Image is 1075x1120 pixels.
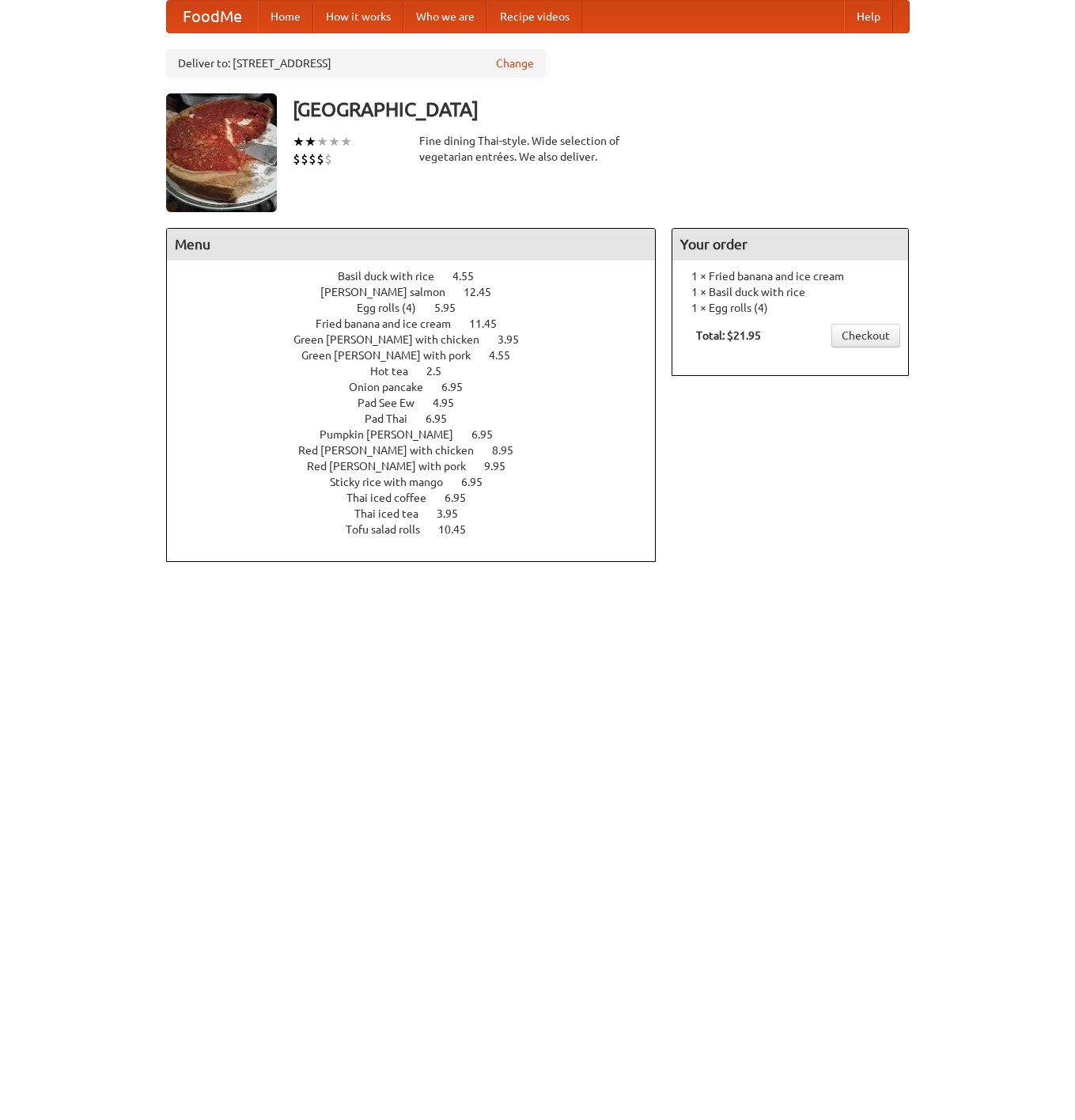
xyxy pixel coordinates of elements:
[298,444,543,457] a: Red [PERSON_NAME] with chicken 8.95
[338,270,450,283] span: Basil duck with rice
[340,133,352,150] li: ★
[358,397,430,409] span: Pad See Ew
[365,412,476,425] a: Pad Thai 6.95
[346,523,495,536] a: Tofu salad rolls 10.45
[293,333,495,346] span: Green [PERSON_NAME] with chicken
[301,349,539,362] a: Green [PERSON_NAME] with pork 4.55
[438,523,482,536] span: 10.45
[167,1,258,32] a: FoodMe
[365,412,423,425] span: Pad Thai
[358,397,483,409] a: Pad See Ew 4.95
[464,286,507,298] span: 12.45
[320,286,461,298] span: [PERSON_NAME] salmon
[403,1,487,32] a: Who we are
[324,150,332,168] li: $
[471,428,509,441] span: 6.95
[307,460,535,473] a: Red [PERSON_NAME] with pork 9.95
[328,133,340,150] li: ★
[316,133,328,150] li: ★
[298,444,490,457] span: Red [PERSON_NAME] with chicken
[167,229,656,260] h4: Menu
[445,492,482,504] span: 6.95
[301,150,308,168] li: $
[434,302,471,314] span: 5.95
[370,365,471,378] a: Hot tea 2.5
[349,381,492,393] a: Onion pancake 6.95
[696,329,761,342] b: Total: $21.95
[426,365,457,378] span: 2.5
[166,49,546,78] div: Deliver to: [STREET_ADDRESS]
[330,476,512,488] a: Sticky rice with mango 6.95
[357,302,485,314] a: Egg rolls (4) 5.95
[316,317,467,330] span: Fried banana and ice cream
[426,412,463,425] span: 6.95
[437,507,474,520] span: 3.95
[346,492,495,504] a: Thai iced coffee 6.95
[680,268,900,284] li: 1 × Fried banana and ice cream
[346,492,442,504] span: Thai iced coffee
[419,133,657,165] div: Fine dining Thai-style. Wide selection of vegetarian entrées. We also deliver.
[680,284,900,300] li: 1 × Basil duck with rice
[492,444,529,457] span: 8.95
[357,302,432,314] span: Egg rolls (4)
[320,428,469,441] span: Pumpkin [PERSON_NAME]
[484,460,521,473] span: 9.95
[316,150,324,168] li: $
[338,270,503,283] a: Basil duck with rice 4.55
[680,300,900,316] li: 1 × Egg rolls (4)
[293,333,548,346] a: Green [PERSON_NAME] with chicken 3.95
[305,133,316,150] li: ★
[831,324,900,347] a: Checkout
[166,93,277,212] img: angular.jpg
[844,1,893,32] a: Help
[320,286,520,298] a: [PERSON_NAME] salmon 12.45
[452,270,490,283] span: 4.55
[487,1,582,32] a: Recipe videos
[308,150,316,168] li: $
[469,317,513,330] span: 11.45
[496,55,534,71] a: Change
[330,476,459,488] span: Sticky rice with mango
[346,523,436,536] span: Tofu salad rolls
[307,460,482,473] span: Red [PERSON_NAME] with pork
[370,365,424,378] span: Hot tea
[258,1,313,32] a: Home
[498,333,535,346] span: 3.95
[354,507,487,520] a: Thai iced tea 3.95
[461,476,498,488] span: 6.95
[349,381,439,393] span: Onion pancake
[441,381,479,393] span: 6.95
[433,397,470,409] span: 4.95
[301,349,486,362] span: Green [PERSON_NAME] with pork
[313,1,403,32] a: How it works
[293,133,305,150] li: ★
[489,349,526,362] span: 4.55
[320,428,522,441] a: Pumpkin [PERSON_NAME] 6.95
[672,229,908,260] h4: Your order
[354,507,434,520] span: Thai iced tea
[293,93,910,125] h3: [GEOGRAPHIC_DATA]
[316,317,526,330] a: Fried banana and ice cream 11.45
[293,150,301,168] li: $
